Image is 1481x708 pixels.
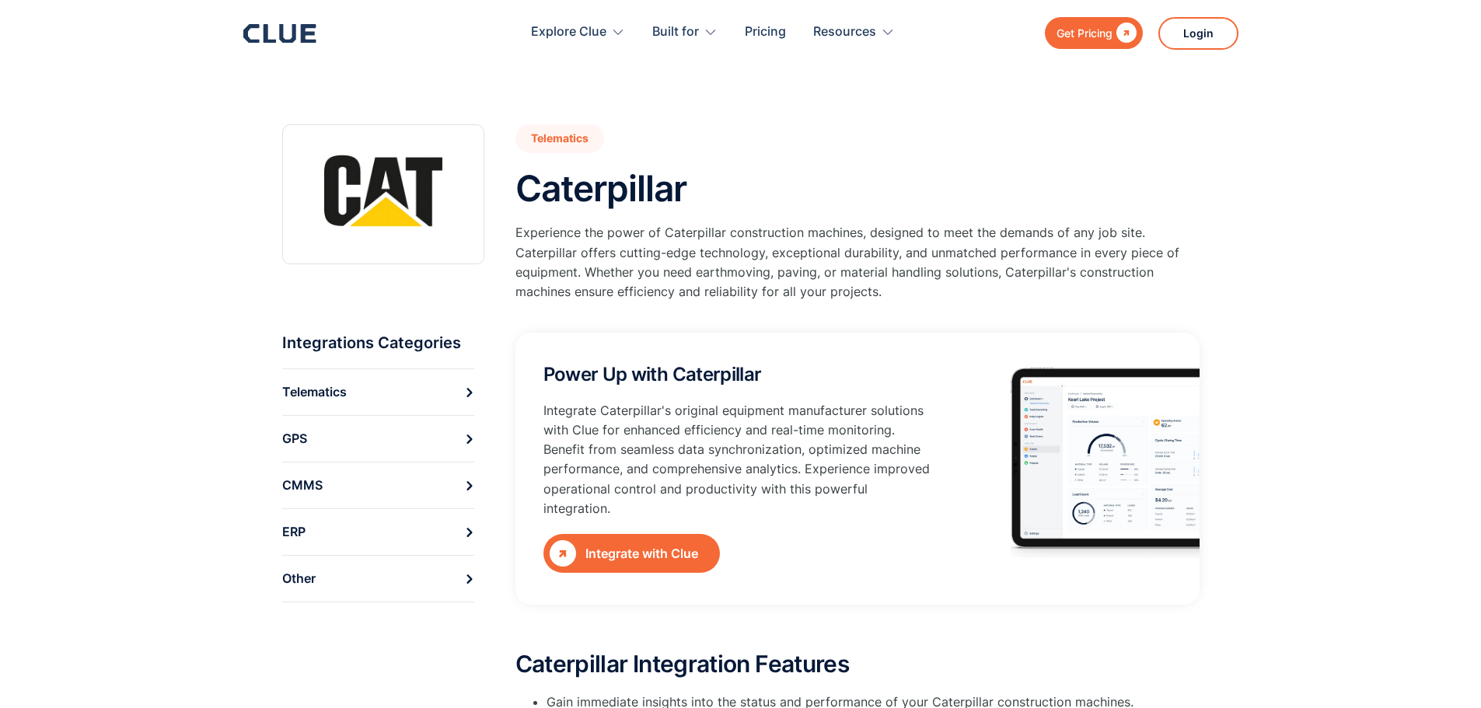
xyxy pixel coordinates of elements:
[282,473,323,497] div: CMMS
[282,427,307,451] div: GPS
[813,8,895,57] div: Resources
[515,124,604,153] a: Telematics
[282,508,474,555] a: ERP
[1057,23,1112,43] div: Get Pricing
[515,169,686,208] h1: Caterpillar
[585,544,714,563] div: Integrate with Clue
[813,8,876,57] div: Resources
[652,8,699,57] div: Built for
[1158,17,1238,50] a: Login
[282,462,474,508] a: CMMS
[1112,23,1137,43] div: 
[282,333,461,353] div: Integrations Categories
[745,8,786,57] a: Pricing
[282,415,474,462] a: GPS
[543,534,720,573] a: Integrate with Clue
[282,368,474,415] a: Telematics
[543,364,762,385] h2: Power Up with Caterpillar
[515,223,1200,302] p: Experience the power of Caterpillar construction machines, designed to meet the demands of any jo...
[282,567,316,591] div: Other
[282,380,347,404] div: Telematics
[282,520,306,544] div: ERP
[550,540,576,567] div: 
[515,651,1133,677] h2: Caterpillar Integration Features
[531,8,606,57] div: Explore Clue
[1045,17,1143,49] a: Get Pricing
[543,401,936,518] p: Integrate Caterpillar's original equipment manufacturer solutions with Clue for enhanced efficien...
[652,8,718,57] div: Built for
[282,555,474,602] a: Other
[531,8,625,57] div: Explore Clue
